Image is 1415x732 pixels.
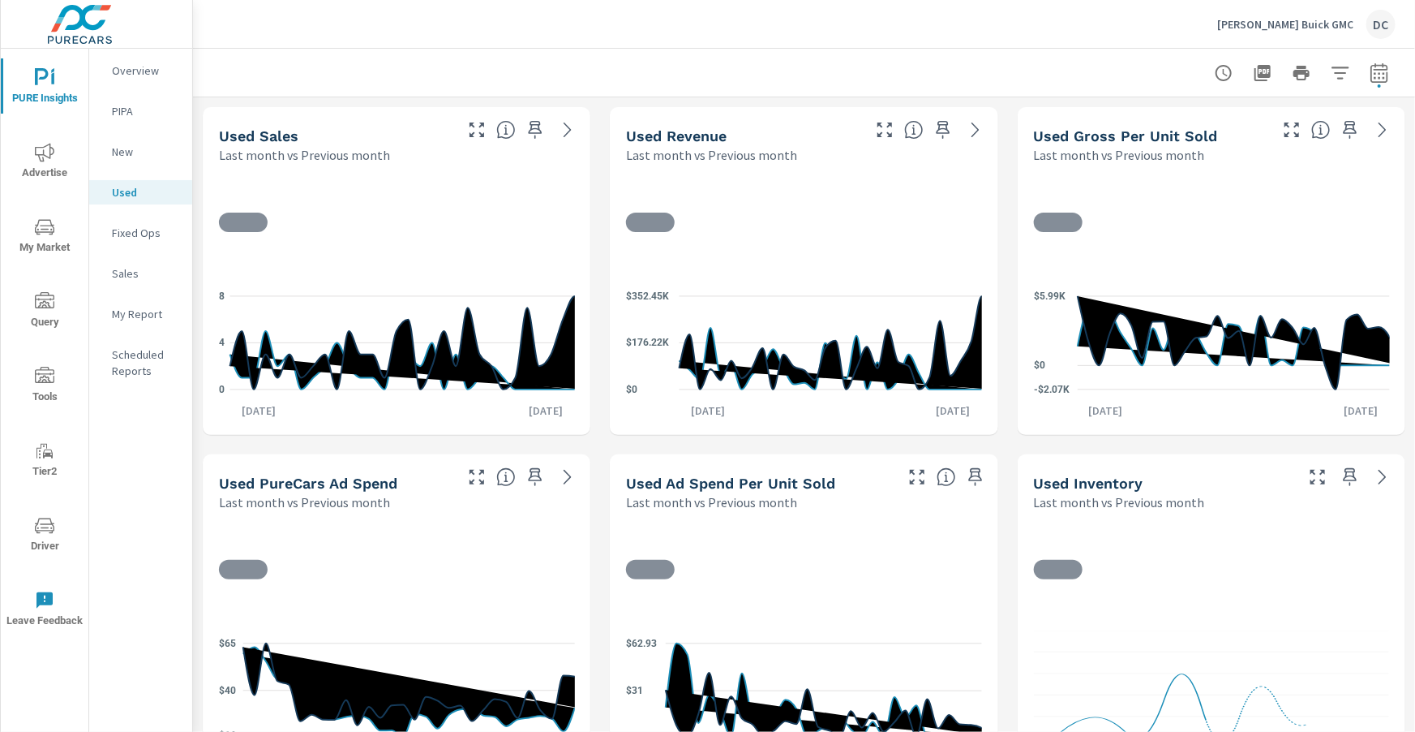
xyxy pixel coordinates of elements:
[89,342,192,383] div: Scheduled Reports
[112,62,179,79] p: Overview
[6,367,84,407] span: Tools
[522,117,548,143] span: Save this to your personalized report
[963,464,988,490] span: Save this to your personalized report
[555,117,581,143] a: See more details in report
[6,591,84,631] span: Leave Feedback
[1285,57,1318,89] button: Print Report
[626,291,669,302] text: $352.45K
[1034,145,1205,165] p: Last month vs Previous month
[555,464,581,490] a: See more details in report
[112,184,179,200] p: Used
[230,403,287,419] p: [DATE]
[1034,127,1218,144] h5: Used Gross Per Unit Sold
[626,493,797,512] p: Last month vs Previous month
[1246,57,1279,89] button: "Export Report to PDF"
[1366,10,1396,39] div: DC
[1332,403,1389,419] p: [DATE]
[219,685,236,696] text: $40
[89,140,192,164] div: New
[219,475,397,492] h5: Used PureCars Ad Spend
[6,143,84,183] span: Advertise
[6,441,84,481] span: Tier2
[6,292,84,332] span: Query
[112,265,179,282] p: Sales
[112,103,179,119] p: PIPA
[680,403,736,419] p: [DATE]
[1034,360,1045,371] text: $0
[89,99,192,123] div: PIPA
[6,516,84,556] span: Driver
[464,464,490,490] button: Make Fullscreen
[112,306,179,322] p: My Report
[219,291,225,302] text: 8
[517,403,574,419] p: [DATE]
[219,638,236,649] text: $65
[1363,57,1396,89] button: Select Date Range
[6,68,84,108] span: PURE Insights
[1337,464,1363,490] span: Save this to your personalized report
[1078,403,1134,419] p: [DATE]
[1370,117,1396,143] a: See more details in report
[219,145,390,165] p: Last month vs Previous month
[1034,493,1205,512] p: Last month vs Previous month
[1311,120,1331,140] span: Average gross profit generated by the dealership for each vehicle sold over the selected date ran...
[930,117,956,143] span: Save this to your personalized report
[626,685,643,696] text: $31
[89,58,192,83] div: Overview
[1034,291,1066,302] text: $5.99K
[626,638,657,649] text: $62.93
[219,338,225,349] text: 4
[89,261,192,286] div: Sales
[1337,117,1363,143] span: Save this to your personalized report
[219,384,225,395] text: 0
[6,217,84,257] span: My Market
[1217,17,1353,32] p: [PERSON_NAME] Buick GMC
[1370,464,1396,490] a: See more details in report
[1324,57,1357,89] button: Apply Filters
[925,403,982,419] p: [DATE]
[904,120,924,140] span: Total sales revenue over the selected date range. [Source: This data is sourced from the dealer’s...
[1305,464,1331,490] button: Make Fullscreen
[496,467,516,487] span: Total cost of media for all PureCars channels for the selected dealership group over the selected...
[1,49,88,646] div: nav menu
[626,338,669,349] text: $176.22K
[904,464,930,490] button: Make Fullscreen
[626,384,637,395] text: $0
[219,127,298,144] h5: Used Sales
[626,127,727,144] h5: Used Revenue
[626,475,835,492] h5: Used Ad Spend Per Unit Sold
[496,120,516,140] span: Number of vehicles sold by the dealership over the selected date range. [Source: This data is sou...
[626,145,797,165] p: Last month vs Previous month
[872,117,898,143] button: Make Fullscreen
[89,180,192,205] div: Used
[937,467,956,487] span: Average cost of advertising per each vehicle sold at the dealer over the selected date range. The...
[464,117,490,143] button: Make Fullscreen
[1279,117,1305,143] button: Make Fullscreen
[1034,475,1143,492] h5: Used Inventory
[112,144,179,160] p: New
[89,302,192,326] div: My Report
[219,493,390,512] p: Last month vs Previous month
[522,464,548,490] span: Save this to your personalized report
[89,221,192,245] div: Fixed Ops
[1034,384,1070,395] text: -$2.07K
[112,225,179,241] p: Fixed Ops
[963,117,988,143] a: See more details in report
[112,347,179,379] p: Scheduled Reports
